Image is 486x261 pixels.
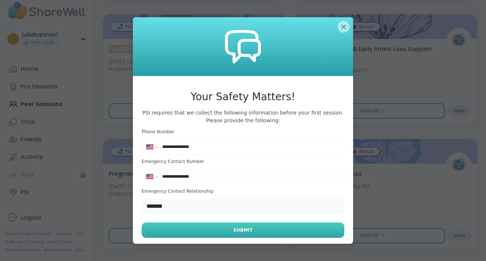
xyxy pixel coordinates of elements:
[142,129,344,135] h3: Phone Number
[146,174,153,179] img: United States
[142,109,344,124] span: PSI requires that we collect the following information before your first session. Please provide ...
[142,188,344,195] h3: Emergency Contact Relationship
[142,159,344,165] h3: Emergency Contact Number
[142,89,344,105] h3: Your Safety Matters!
[142,222,344,238] button: Submit
[233,227,253,233] span: Submit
